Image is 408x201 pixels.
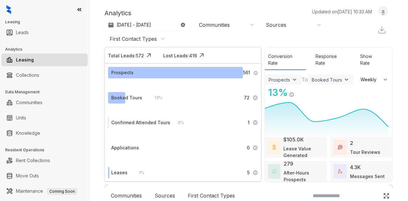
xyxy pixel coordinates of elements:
h3: Resident Operations [5,147,89,153]
span: Weekly [361,76,380,83]
div: 279 [284,160,293,168]
p: Analytics [105,8,131,18]
img: Click Icon [197,51,207,60]
img: AfterHoursConversations [273,169,276,173]
div: Prospects [111,69,134,76]
li: Units [1,111,88,124]
span: 0 [247,144,250,151]
img: Info [253,145,258,150]
span: 561 [243,69,250,76]
a: Units [16,111,26,124]
a: Move Outs [16,169,39,182]
img: TourReviews [338,145,342,149]
div: Applications [111,144,139,151]
li: Communities [1,96,88,109]
div: Conversion Rate [265,50,306,70]
div: First Contact Types [110,35,157,42]
img: Info [253,170,258,175]
button: Weekly [357,74,392,85]
h3: Data Management [5,89,89,95]
img: logo [6,5,11,14]
li: Leads [1,26,88,39]
img: Click Icon [144,51,154,60]
div: Booked Tours [111,94,142,101]
div: Sources [266,21,286,28]
span: 72 [244,94,250,101]
a: Knowledge [16,127,40,140]
div: Total Leads: 572 [108,52,144,59]
li: Maintenance [1,185,88,197]
img: Download [377,25,386,34]
a: Rent Collections [16,154,50,167]
span: 1 [248,119,250,126]
p: Updated on [DATE] 10:33 AM [312,8,372,15]
img: Click Icon [383,193,390,199]
img: ViewFilterArrow [343,76,350,83]
div: 0 % [171,119,184,126]
div: Communities [199,21,230,28]
p: [DATE] - [DATE] [117,22,151,28]
div: 1 % [133,169,144,176]
img: TotalFum [338,169,342,174]
div: Messages Sent [350,173,385,180]
div: 13 % [148,94,162,101]
div: Response Rate [312,50,351,70]
img: UserAvatar [379,8,388,15]
li: Collections [1,69,88,82]
li: Leasing [1,54,88,66]
div: To [302,76,308,83]
li: Knowledge [1,127,88,140]
span: 5 [247,169,250,176]
li: Move Outs [1,169,88,182]
h3: Analytics [5,47,89,52]
div: 2 [350,139,353,147]
img: Info [289,92,294,97]
li: Rent Collections [1,154,88,167]
div: Lease Value Generated [283,145,324,159]
img: Info [253,95,258,100]
div: Leases [111,169,127,176]
h3: Leasing [5,19,89,25]
div: Booked Tours [312,77,342,83]
div: Confirmed Attended Tours [111,119,170,126]
img: SearchIcon [370,193,375,198]
a: Communities [16,96,42,109]
div: $105.0K [283,136,304,143]
img: Info [253,120,258,125]
img: ViewFilterArrow [291,76,298,83]
span: Coming Soon [47,188,77,195]
div: Prospects [269,77,290,83]
div: Tour Reviews [350,149,380,155]
div: Lost Leads: 416 [163,52,197,59]
img: Click Icon [294,86,304,96]
div: After-Hours Prospects [284,169,324,183]
img: Info [253,71,258,75]
img: LeaseValue [273,144,276,150]
button: [DATE] - [DATE] [105,19,191,31]
div: Show Rate [357,50,386,70]
a: Leasing [16,54,34,66]
a: Leads [16,26,29,39]
a: Collections [16,69,39,82]
div: 4.3K [350,163,361,171]
div: 13 % [265,85,288,100]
